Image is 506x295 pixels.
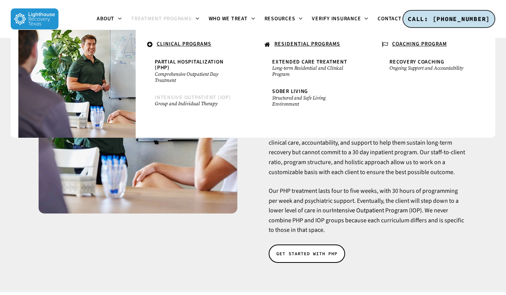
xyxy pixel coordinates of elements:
[272,58,347,66] span: Extended Care Treatment
[269,244,345,263] a: GET STARTED WITH PHP
[151,91,238,111] a: Intensive Outpatient (IOP)Group and Individual Therapy
[312,15,361,23] span: Verify Insurance
[209,15,248,23] span: Who We Treat
[155,71,234,83] small: Comprehensive Outpatient Day Treatment
[260,16,308,22] a: Resources
[392,40,447,48] u: COACHING PROGRAM
[157,40,211,48] u: CLINICAL PROGRAMS
[386,55,472,75] a: Recovery CoachingOngoing Support and Accountability
[269,119,467,187] p: Our partial hospitalization program in [GEOGRAPHIC_DATA], [GEOGRAPHIC_DATA] is best suited for in...
[268,85,355,111] a: Sober LivingStructured and Safe Living Environment
[402,10,495,28] a: CALL: [PHONE_NUMBER]
[264,15,295,23] span: Resources
[26,37,128,51] a: .
[204,16,260,22] a: Who We Treat
[274,40,340,48] u: RESIDENTIAL PROGRAMS
[30,40,32,48] span: .
[151,55,238,87] a: Partial Hospitalization (PHP)Comprehensive Outpatient Day Treatment
[261,37,363,52] a: RESIDENTIAL PROGRAMS
[11,8,58,29] img: Lighthouse Recovery Texas
[378,15,401,23] span: Contact
[131,15,192,23] span: Treatment Programs
[378,37,480,52] a: COACHING PROGRAM
[97,15,114,23] span: About
[272,65,351,77] small: Long-term Residential and Clinical Program
[92,16,126,22] a: About
[307,16,373,22] a: Verify Insurance
[389,65,469,71] small: Ongoing Support and Accountability
[373,16,414,22] a: Contact
[126,16,204,22] a: Treatment Programs
[389,58,444,66] span: Recovery Coaching
[272,88,308,95] span: Sober Living
[268,55,355,81] a: Extended Care TreatmentLong-term Residential and Clinical Program
[269,186,467,235] p: Our PHP treatment lasts four to five weeks, with 30 hours of programming per week and psychiatric...
[332,206,422,215] a: Intensive Outpatient Program (IOP)
[272,95,351,107] small: Structured and Safe Living Environment
[408,15,490,23] span: CALL: [PHONE_NUMBER]
[155,101,234,107] small: Group and Individual Therapy
[155,94,231,101] span: Intensive Outpatient (IOP)
[276,250,337,258] span: GET STARTED WITH PHP
[155,58,223,72] span: Partial Hospitalization (PHP)
[143,37,245,52] a: CLINICAL PROGRAMS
